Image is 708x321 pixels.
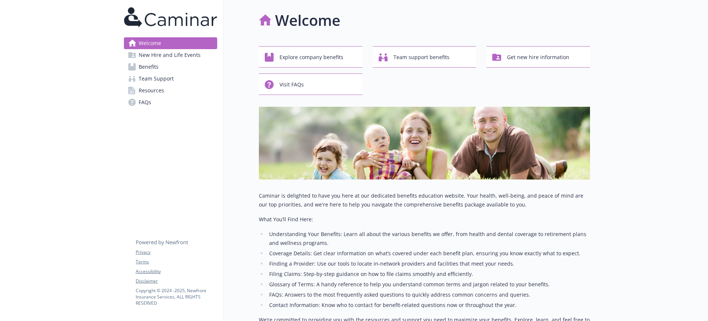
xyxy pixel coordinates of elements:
[124,37,217,49] a: Welcome
[393,50,450,64] span: Team support benefits
[136,259,217,265] a: Terms
[136,249,217,256] a: Privacy
[136,287,217,306] p: Copyright © 2024 - 2025 , Newfront Insurance Services, ALL RIGHTS RESERVED
[267,270,590,279] li: Filing Claims: Step-by-step guidance on how to file claims smoothly and efficiently.
[139,49,201,61] span: New Hire and Life Events
[267,230,590,247] li: Understanding Your Benefits: Learn all about the various benefits we offer, from health and denta...
[259,107,590,180] img: overview page banner
[259,74,362,95] button: Visit FAQs
[373,46,476,68] button: Team support benefits
[136,278,217,284] a: Disclaimer
[280,50,343,64] span: Explore company benefits
[124,61,217,73] a: Benefits
[507,50,569,64] span: Get new hire information
[136,268,217,275] a: Accessibility
[280,78,304,92] span: Visit FAQs
[267,280,590,289] li: Glossary of Terms: A handy reference to help you understand common terms and jargon related to yo...
[124,49,217,61] a: New Hire and Life Events
[267,259,590,268] li: Finding a Provider: Use our tools to locate in-network providers and facilities that meet your ne...
[267,301,590,310] li: Contact Information: Know who to contact for benefit-related questions now or throughout the year.
[139,85,164,96] span: Resources
[139,61,159,73] span: Benefits
[275,9,340,31] h1: Welcome
[267,249,590,258] li: Coverage Details: Get clear information on what’s covered under each benefit plan, ensuring you k...
[139,96,151,108] span: FAQs
[139,37,161,49] span: Welcome
[267,290,590,299] li: FAQs: Answers to the most frequently asked questions to quickly address common concerns and queries.
[259,191,590,209] p: Caminar is delighted to have you here at our dedicated benefits education website. Your health, w...
[259,46,362,68] button: Explore company benefits
[124,96,217,108] a: FAQs
[259,215,590,224] p: What You’ll Find Here:
[124,85,217,96] a: Resources
[124,73,217,85] a: Team Support
[139,73,174,85] span: Team Support
[486,46,590,68] button: Get new hire information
